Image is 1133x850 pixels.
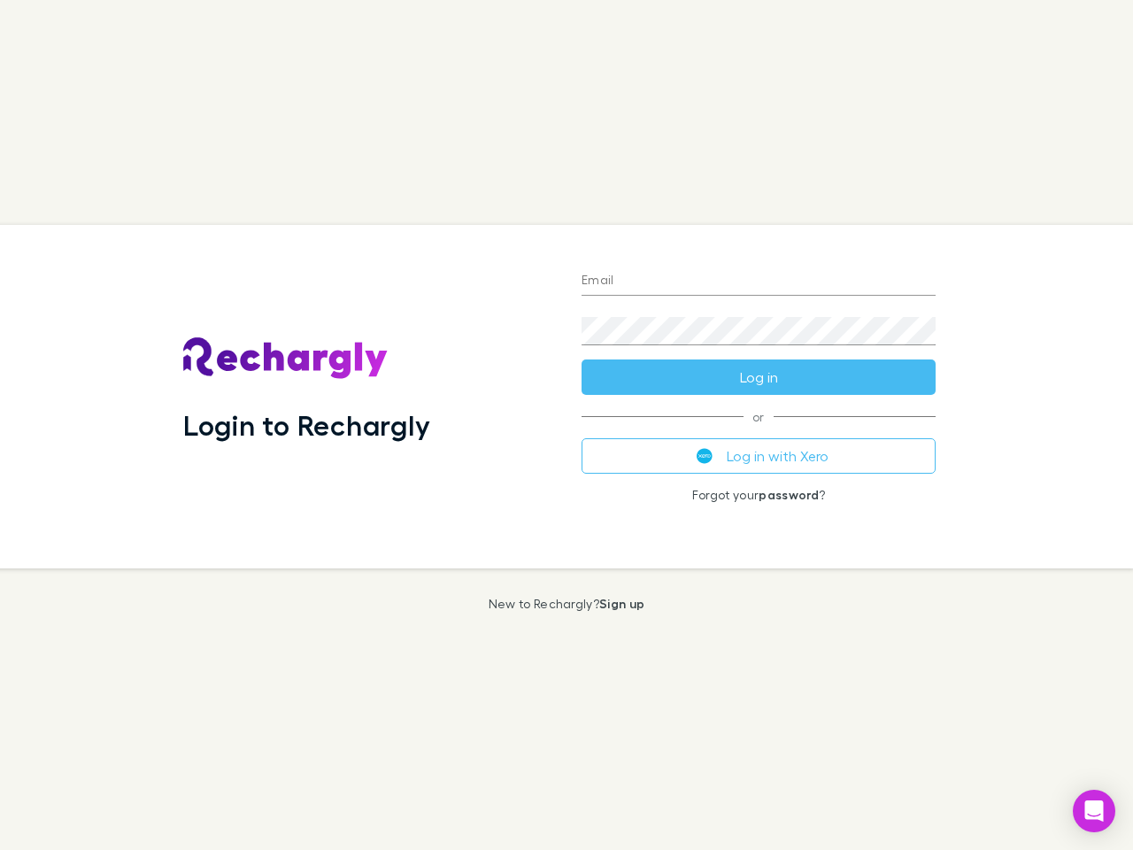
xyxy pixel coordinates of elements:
a: Sign up [599,596,644,611]
h1: Login to Rechargly [183,408,430,442]
span: or [582,416,936,417]
button: Log in with Xero [582,438,936,474]
img: Xero's logo [697,448,713,464]
div: Open Intercom Messenger [1073,790,1115,832]
p: New to Rechargly? [489,597,645,611]
a: password [759,487,819,502]
img: Rechargly's Logo [183,337,389,380]
p: Forgot your ? [582,488,936,502]
button: Log in [582,359,936,395]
